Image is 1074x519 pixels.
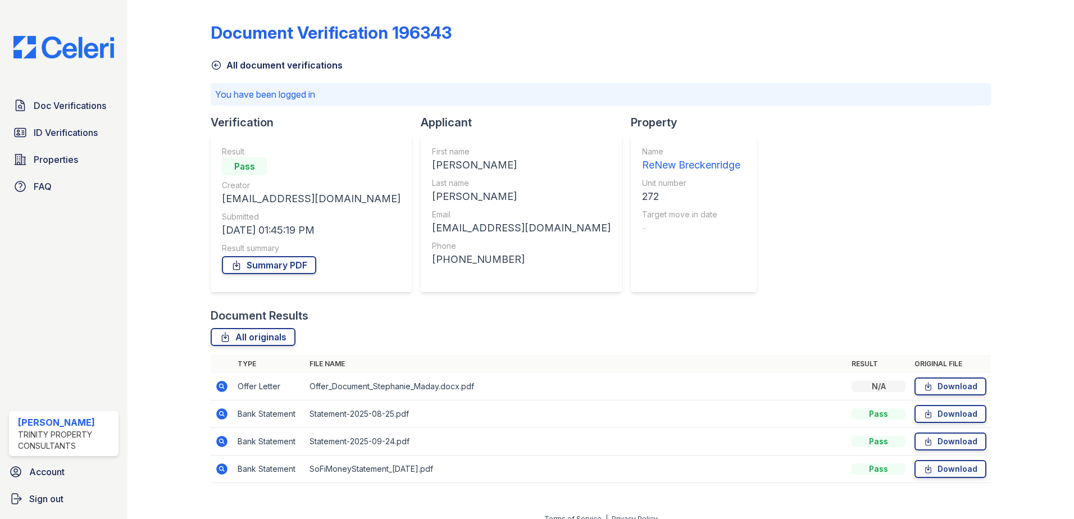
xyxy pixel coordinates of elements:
div: Target move in date [642,209,740,220]
div: [EMAIL_ADDRESS][DOMAIN_NAME] [432,220,611,236]
span: FAQ [34,180,52,193]
div: Submitted [222,211,401,222]
div: Property [631,115,766,130]
div: Pass [222,157,267,175]
img: CE_Logo_Blue-a8612792a0a2168367f1c8372b55b34899dd931a85d93a1a3d3e32e68fde9ad4.png [4,36,123,58]
div: Creator [222,180,401,191]
a: All originals [211,328,295,346]
th: File name [305,355,847,373]
span: ID Verifications [34,126,98,139]
a: ID Verifications [9,121,119,144]
div: Applicant [421,115,631,130]
div: First name [432,146,611,157]
div: Last name [432,177,611,189]
th: Original file [910,355,991,373]
div: [PERSON_NAME] [432,189,611,204]
td: SoFiMoneyStatement_[DATE].pdf [305,456,847,483]
span: Doc Verifications [34,99,106,112]
td: Offer_Document_Stephanie_Maday.docx.pdf [305,373,847,400]
td: Offer Letter [233,373,305,400]
div: [EMAIL_ADDRESS][DOMAIN_NAME] [222,191,401,207]
div: 272 [642,189,740,204]
div: [PERSON_NAME] [18,416,114,429]
p: You have been logged in [215,88,986,101]
div: [PERSON_NAME] [432,157,611,173]
a: All document verifications [211,58,343,72]
div: Email [432,209,611,220]
div: Result summary [222,243,401,254]
div: Pass [852,408,905,420]
a: Name ReNew Breckenridge [642,146,740,173]
span: Account [29,465,65,479]
span: Properties [34,153,78,166]
div: - [642,220,740,236]
div: Phone [432,240,611,252]
div: N/A [852,381,905,392]
a: Doc Verifications [9,94,119,117]
td: Statement-2025-09-24.pdf [305,428,847,456]
div: Document Verification 196343 [211,22,452,43]
div: [DATE] 01:45:19 PM [222,222,401,238]
a: Download [914,432,986,450]
th: Type [233,355,305,373]
td: Bank Statement [233,428,305,456]
a: FAQ [9,175,119,198]
a: Account [4,461,123,483]
a: Sign out [4,488,123,510]
div: Name [642,146,740,157]
a: Download [914,377,986,395]
a: Summary PDF [222,256,316,274]
div: Verification [211,115,421,130]
a: Download [914,460,986,478]
div: ReNew Breckenridge [642,157,740,173]
span: Sign out [29,492,63,506]
td: Statement-2025-08-25.pdf [305,400,847,428]
td: Bank Statement [233,400,305,428]
div: Trinity Property Consultants [18,429,114,452]
div: Pass [852,436,905,447]
div: Result [222,146,401,157]
th: Result [847,355,910,373]
a: Properties [9,148,119,171]
a: Download [914,405,986,423]
div: Unit number [642,177,740,189]
td: Bank Statement [233,456,305,483]
div: Document Results [211,308,308,324]
div: [PHONE_NUMBER] [432,252,611,267]
div: Pass [852,463,905,475]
